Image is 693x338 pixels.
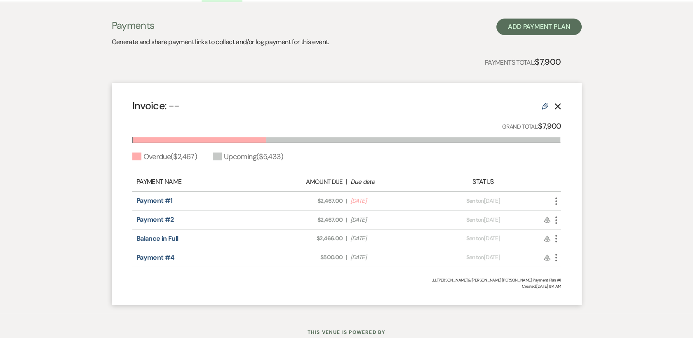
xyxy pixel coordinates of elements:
[538,121,561,131] strong: $7,900
[535,56,561,67] strong: $7,900
[350,197,426,205] span: [DATE]
[213,151,284,162] div: Upcoming ( $5,433 )
[466,253,478,261] span: Sent
[136,177,263,187] div: Payment Name
[169,99,180,113] span: --
[430,234,536,243] div: on [DATE]
[346,253,347,262] span: |
[350,177,426,187] div: Due date
[267,234,343,243] span: $2,466.00
[132,283,561,289] span: Created: [DATE] 11:14 AM
[496,19,582,35] button: Add Payment Plan
[132,151,197,162] div: Overdue ( $2,467 )
[136,196,173,205] a: Payment #1
[502,120,561,132] p: Grand Total:
[350,234,426,243] span: [DATE]
[136,215,174,224] a: Payment #2
[466,216,478,223] span: Sent
[132,277,561,283] div: J.J. [PERSON_NAME] & [PERSON_NAME] [PERSON_NAME] Payment Plan #1
[346,216,347,224] span: |
[112,37,329,47] p: Generate and share payment links to collect and/or log payment for this event.
[485,55,561,68] p: Payments Total:
[132,99,180,113] h4: Invoice:
[136,253,174,262] a: Payment #4
[267,253,343,262] span: $500.00
[263,177,431,187] div: |
[267,177,343,187] div: Amount Due
[430,177,536,187] div: Status
[346,197,347,205] span: |
[430,216,536,224] div: on [DATE]
[430,253,536,262] div: on [DATE]
[346,234,347,243] span: |
[267,216,343,224] span: $2,467.00
[350,253,426,262] span: [DATE]
[112,19,329,33] h3: Payments
[430,197,536,205] div: on [DATE]
[267,197,343,205] span: $2,467.00
[350,216,426,224] span: [DATE]
[466,197,478,204] span: Sent
[466,235,478,242] span: Sent
[136,234,178,243] a: Balance in Full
